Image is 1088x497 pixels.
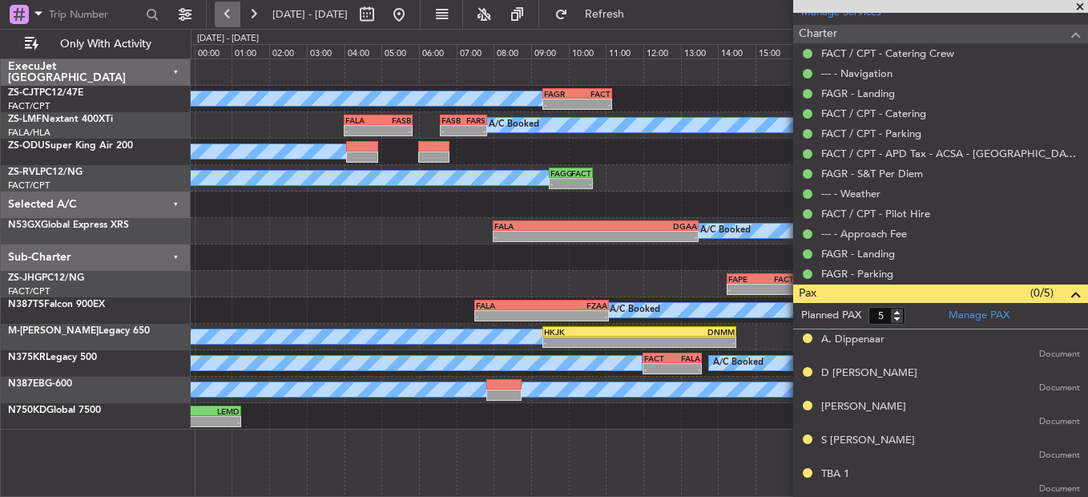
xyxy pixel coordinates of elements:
[8,168,83,177] a: ZS-RVLPC12/NG
[441,115,463,125] div: FASB
[441,126,463,135] div: -
[821,67,893,80] a: --- - Navigation
[821,267,893,281] a: FAGR - Parking
[8,115,113,124] a: ZS-LMFNextant 400XTi
[569,44,606,59] div: 10:00
[1039,483,1080,496] span: Document
[8,180,50,192] a: FACT/CPT
[728,274,761,284] div: FAPE
[672,364,700,374] div: -
[8,273,42,283] span: ZS-JHG
[1039,415,1080,429] span: Document
[596,221,698,231] div: DGAA
[761,274,794,284] div: FACT
[8,326,150,336] a: M-[PERSON_NAME]Legacy 650
[571,9,639,20] span: Refresh
[42,38,169,50] span: Only With Activity
[756,44,793,59] div: 15:00
[8,220,41,230] span: N53GX
[476,301,542,310] div: FALA
[494,44,531,59] div: 08:00
[550,168,570,178] div: FAGG
[8,88,39,98] span: ZS-CJT
[606,44,643,59] div: 11:00
[8,141,133,151] a: ZS-ODUSuper King Air 200
[8,300,105,309] a: N387TSFalcon 900EX
[345,126,378,135] div: -
[801,308,861,324] label: Planned PAX
[821,433,915,449] div: S [PERSON_NAME]
[718,44,756,59] div: 14:00
[799,25,837,43] span: Charter
[728,285,761,294] div: -
[713,351,764,375] div: A/C Booked
[761,285,794,294] div: -
[544,99,577,109] div: -
[8,88,83,98] a: ZS-CJTPC12/47E
[1030,285,1054,301] span: (0/5)
[544,327,639,337] div: HKJK
[345,44,382,59] div: 04:00
[419,44,457,59] div: 06:00
[8,406,101,415] a: N750KDGlobal 7500
[821,107,926,120] a: FACT / CPT - Catering
[821,87,895,100] a: FAGR - Landing
[8,300,44,309] span: N387TS
[1039,449,1080,463] span: Document
[821,227,907,240] a: --- - Approach Fee
[700,219,751,243] div: A/C Booked
[610,298,660,322] div: A/C Booked
[639,337,735,347] div: -
[821,127,921,140] a: FACT / CPT - Parking
[8,100,50,112] a: FACT/CPT
[821,167,923,180] a: FAGR - S&T Per Diem
[1039,382,1080,395] span: Document
[8,353,46,362] span: N375KR
[8,406,46,415] span: N750KD
[476,311,542,321] div: -
[542,311,607,321] div: -
[681,44,719,59] div: 13:00
[821,366,917,382] div: D [PERSON_NAME]
[801,5,881,21] a: Manage Services
[345,115,378,125] div: FALA
[821,399,906,415] div: [PERSON_NAME]
[8,168,40,177] span: ZS-RVL
[571,179,591,188] div: -
[821,332,885,348] div: A. Dippenaar
[8,326,99,336] span: M-[PERSON_NAME]
[821,46,954,60] a: FACT / CPT - Catering Crew
[596,232,698,241] div: -
[644,354,672,363] div: FACT
[643,44,681,59] div: 12:00
[8,379,72,389] a: N387EBG-600
[949,308,1009,324] a: Manage PAX
[464,115,486,125] div: FARS
[8,115,42,124] span: ZS-LMF
[197,32,259,46] div: [DATE] - [DATE]
[547,2,643,27] button: Refresh
[1039,348,1080,362] span: Document
[799,285,816,303] span: Pax
[544,89,577,99] div: FAGR
[307,44,345,59] div: 03:00
[494,221,596,231] div: FALA
[8,220,129,230] a: N53GXGlobal Express XRS
[8,379,45,389] span: N387EB
[464,126,486,135] div: -
[821,247,895,261] a: FAGR - Landing
[821,147,1080,160] a: FACT / CPT - APD Tax - ACSA - [GEOGRAPHIC_DATA] International FACT / CPT
[542,301,607,310] div: FZAA
[269,44,307,59] div: 02:00
[457,44,494,59] div: 07:00
[378,126,411,135] div: -
[672,354,700,363] div: FALA
[644,364,672,374] div: -
[49,2,141,26] input: Trip Number
[378,115,411,125] div: FASB
[571,168,591,178] div: FACT
[272,7,348,22] span: [DATE] - [DATE]
[8,285,50,297] a: FACT/CPT
[8,141,45,151] span: ZS-ODU
[578,99,610,109] div: -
